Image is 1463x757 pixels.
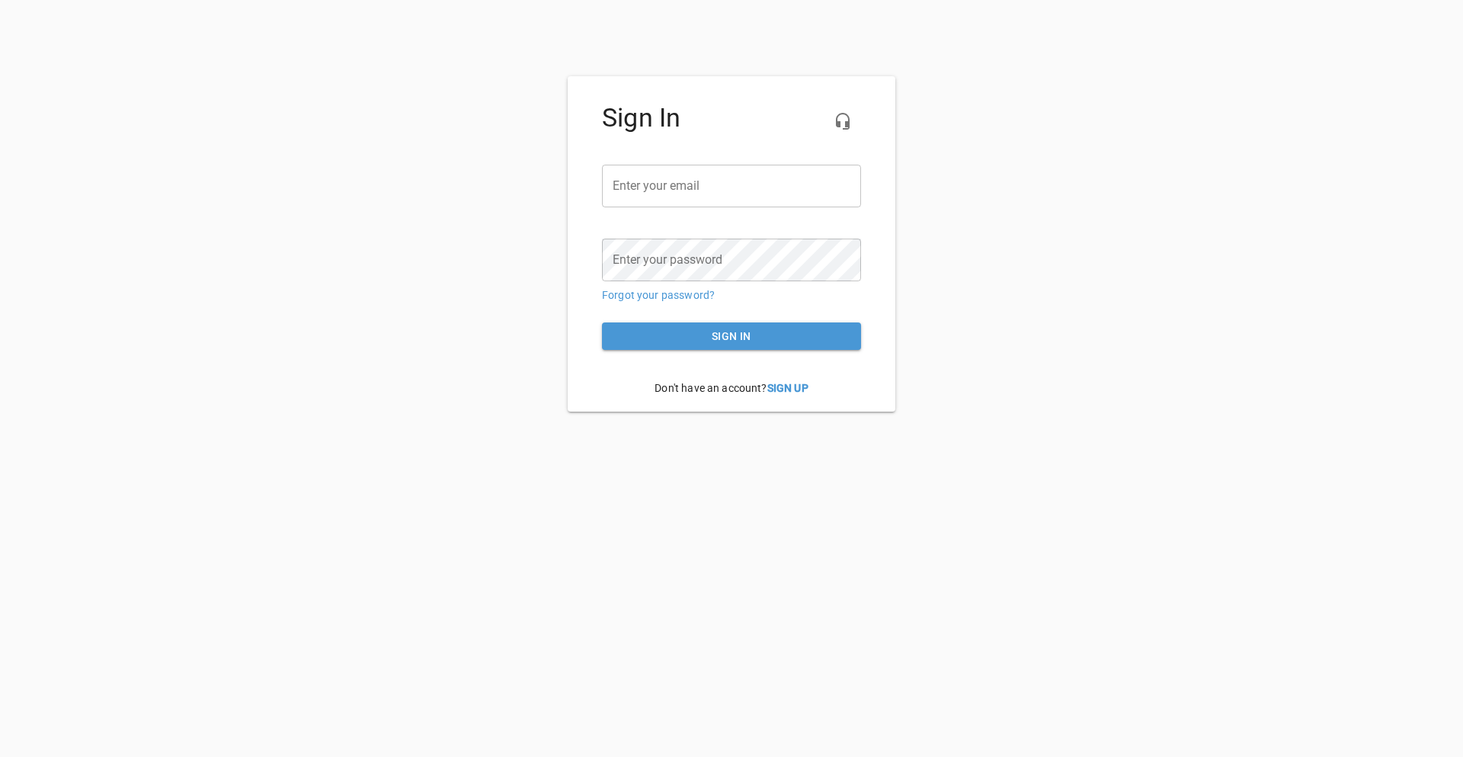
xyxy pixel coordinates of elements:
[602,103,861,133] h4: Sign In
[602,289,715,301] a: Forgot your password?
[602,322,861,351] button: Sign in
[824,103,861,140] button: Live Chat
[602,369,861,408] p: Don't have an account?
[767,382,808,394] a: Sign Up
[614,327,849,346] span: Sign in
